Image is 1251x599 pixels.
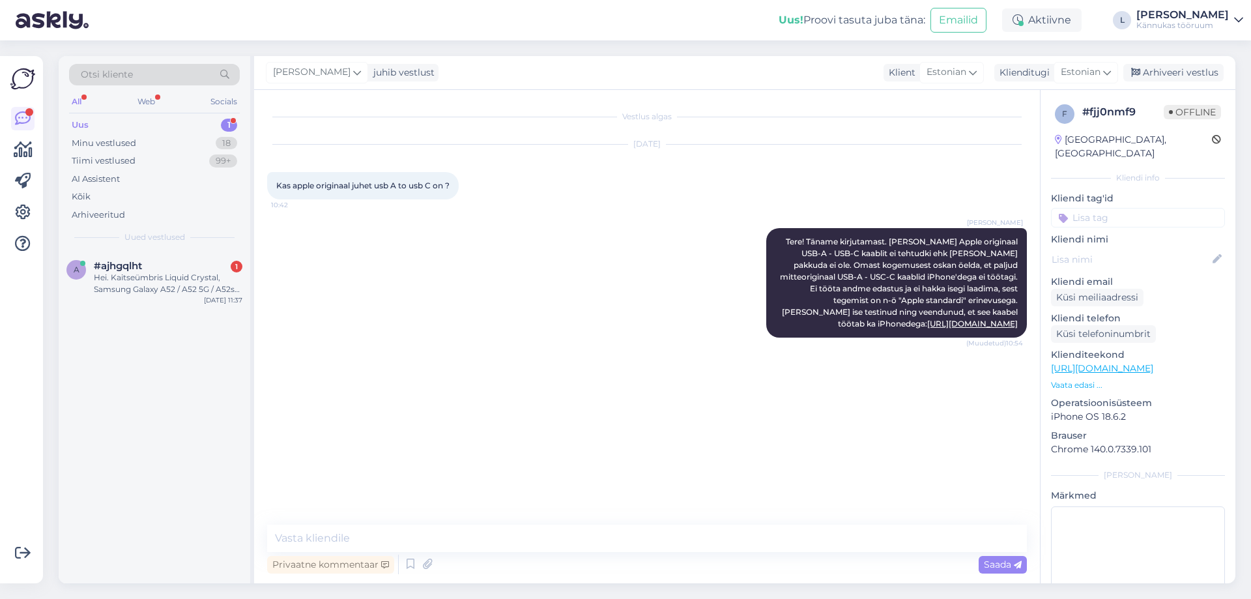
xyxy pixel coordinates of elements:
img: Askly Logo [10,66,35,91]
a: [URL][DOMAIN_NAME] [927,319,1018,329]
div: 99+ [209,154,237,168]
div: Kliendi info [1051,172,1225,184]
div: Privaatne kommentaar [267,556,394,574]
p: Märkmed [1051,489,1225,503]
div: juhib vestlust [368,66,435,80]
div: Hei. Kaitseümbris Liquid Crystal, Samsung Galaxy A52 / A52 5G / A52s 5G, läbipaistev, Spigen. VII... [94,272,242,295]
span: Kas apple originaal juhet usb A to usb C on ? [276,181,450,190]
span: Saada [984,559,1022,570]
input: Lisa tag [1051,208,1225,227]
p: Operatsioonisüsteem [1051,396,1225,410]
div: Uus [72,119,89,132]
span: Estonian [927,65,966,80]
span: Offline [1164,105,1221,119]
div: Proovi tasuta juba täna: [779,12,925,28]
p: Kliendi tag'id [1051,192,1225,205]
span: Tere! Täname kirjutamast. [PERSON_NAME] Apple originaal USB-A - USB-C kaablit ei tehtudki ehk [PE... [780,237,1020,329]
div: Arhiveeri vestlus [1123,64,1224,81]
button: Emailid [930,8,986,33]
span: [PERSON_NAME] [967,218,1023,227]
div: Klient [884,66,915,80]
a: [URL][DOMAIN_NAME] [1051,362,1153,374]
div: Tiimi vestlused [72,154,136,168]
div: Vestlus algas [267,111,1027,123]
div: L [1113,11,1131,29]
p: Vaata edasi ... [1051,379,1225,391]
div: All [69,93,84,110]
span: Otsi kliente [81,68,133,81]
div: [GEOGRAPHIC_DATA], [GEOGRAPHIC_DATA] [1055,133,1212,160]
div: Kõik [72,190,91,203]
div: [PERSON_NAME] [1051,469,1225,481]
div: Arhiveeritud [72,209,125,222]
span: #ajhgqlht [94,260,142,272]
span: a [74,265,79,274]
div: Klienditugi [994,66,1050,80]
p: Kliendi telefon [1051,312,1225,325]
div: 1 [221,119,237,132]
div: # fjj0nmf9 [1082,104,1164,120]
div: Socials [208,93,240,110]
p: iPhone OS 18.6.2 [1051,410,1225,424]
div: Web [135,93,158,110]
input: Lisa nimi [1052,252,1210,267]
div: Kännukas tööruum [1136,20,1229,31]
p: Klienditeekond [1051,348,1225,362]
b: Uus! [779,14,803,26]
p: Kliendi email [1051,275,1225,289]
p: Chrome 140.0.7339.101 [1051,443,1225,456]
div: [DATE] [267,138,1027,150]
div: Küsi telefoninumbrit [1051,325,1156,343]
p: Kliendi nimi [1051,233,1225,246]
div: Minu vestlused [72,137,136,150]
span: Estonian [1061,65,1100,80]
div: 18 [216,137,237,150]
span: Uued vestlused [124,231,185,243]
a: [PERSON_NAME]Kännukas tööruum [1136,10,1243,31]
div: [DATE] 11:37 [204,295,242,305]
span: (Muudetud) 10:54 [966,338,1023,348]
div: 1 [231,261,242,272]
span: [PERSON_NAME] [273,65,351,80]
span: 10:42 [271,200,320,210]
div: Aktiivne [1002,8,1082,32]
div: AI Assistent [72,173,120,186]
div: [PERSON_NAME] [1136,10,1229,20]
span: f [1062,109,1067,119]
p: Brauser [1051,429,1225,443]
div: Küsi meiliaadressi [1051,289,1143,306]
